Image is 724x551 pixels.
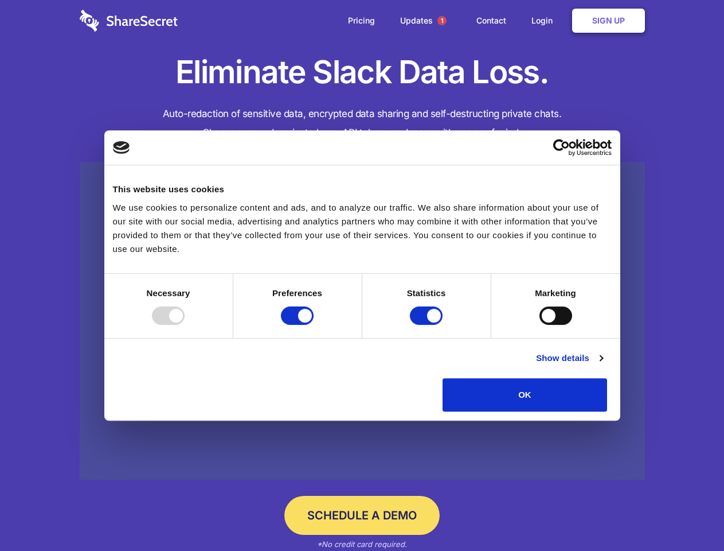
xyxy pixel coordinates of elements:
em: *No credit card required. [317,540,407,549]
strong: Preferences [272,288,322,298]
h1: Eliminate Slack Data Loss. [80,52,645,93]
a: Pricing [336,3,386,38]
strong: Marketing [535,288,576,298]
a: Login [520,3,570,38]
img: logo-wordmark-white-trans-d4663122ce5f474addd5e946df7df03e33cb6a1c49d2221995e7729f52c070b2.svg [80,10,178,32]
strong: Statistics [407,288,446,298]
img: logo [113,141,130,154]
h4: Auto-redaction of sensitive data, encrypted data sharing and self-destructing private chats. Shar... [80,104,645,142]
a: Wistia video thumbnail [80,162,645,480]
a: Schedule a Demo [284,496,440,535]
a: Contact [465,3,518,38]
a: Show details [536,351,602,365]
span: 1 [437,16,447,25]
div: This website uses cookies [113,183,612,196]
a: Usercentrics Cookiebot - opens in a new window [511,139,612,156]
strong: Necessary [147,288,190,298]
div: We use cookies to personalize content and ads, and to analyze our traffic. We also share informat... [113,201,612,256]
button: OK [443,378,607,412]
a: Sign Up [572,9,645,33]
